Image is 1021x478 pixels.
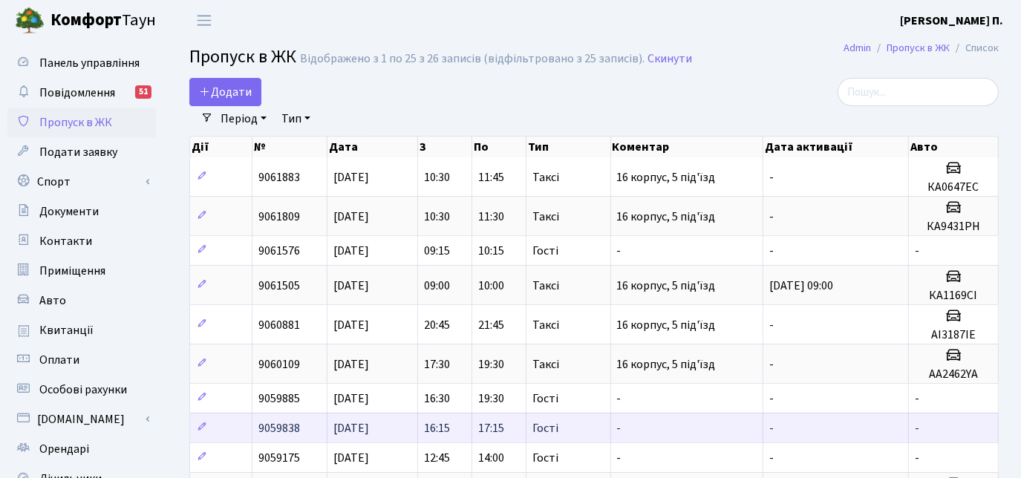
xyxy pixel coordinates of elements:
[915,180,992,194] h5: КА0647ЕС
[252,137,327,157] th: №
[333,390,369,407] span: [DATE]
[532,280,559,292] span: Таксі
[647,52,692,66] a: Скинути
[769,278,833,294] span: [DATE] 09:00
[617,420,622,436] span: -
[532,422,558,434] span: Гості
[186,8,223,33] button: Переключити навігацію
[189,44,296,70] span: Пропуск в ЖК
[333,278,369,294] span: [DATE]
[769,420,774,436] span: -
[333,420,369,436] span: [DATE]
[478,450,504,466] span: 14:00
[258,278,300,294] span: 9061505
[333,209,369,225] span: [DATE]
[7,226,156,256] a: Контакти
[333,317,369,333] span: [DATE]
[915,289,992,303] h5: КА1169СІ
[418,137,472,157] th: З
[189,78,261,106] a: Додати
[39,55,140,71] span: Панель управління
[39,203,99,220] span: Документи
[887,40,950,56] a: Пропуск в ЖК
[424,420,450,436] span: 16:15
[333,169,369,186] span: [DATE]
[50,8,156,33] span: Таун
[763,137,909,157] th: Дата активації
[532,171,559,183] span: Таксі
[900,13,1003,29] b: [PERSON_NAME] П.
[258,356,300,373] span: 9060109
[532,319,559,331] span: Таксі
[7,108,156,137] a: Пропуск в ЖК
[915,450,919,466] span: -
[333,356,369,373] span: [DATE]
[39,263,105,279] span: Приміщення
[39,322,94,338] span: Квитанції
[258,420,300,436] span: 9059838
[50,8,122,32] b: Комфорт
[333,450,369,466] span: [DATE]
[769,450,774,466] span: -
[478,356,504,373] span: 19:30
[915,328,992,342] h5: АІ3187ІЕ
[472,137,526,157] th: По
[424,450,450,466] span: 12:45
[769,356,774,373] span: -
[617,209,716,225] span: 16 корпус, 5 під'їзд
[769,169,774,186] span: -
[39,233,92,249] span: Контакти
[532,358,559,370] span: Таксі
[39,85,115,101] span: Повідомлення
[7,286,156,315] a: Авто
[478,390,504,407] span: 19:30
[617,450,622,466] span: -
[915,390,919,407] span: -
[39,114,112,131] span: Пропуск в ЖК
[39,292,66,309] span: Авто
[258,209,300,225] span: 9061809
[617,169,716,186] span: 16 корпус, 5 під'їзд
[478,209,504,225] span: 11:30
[135,85,151,99] div: 51
[7,315,156,345] a: Квитанції
[769,209,774,225] span: -
[617,390,622,407] span: -
[617,243,622,259] span: -
[478,420,504,436] span: 17:15
[532,393,558,405] span: Гості
[478,278,504,294] span: 10:00
[844,40,871,56] a: Admin
[275,106,316,131] a: Тип
[915,367,992,382] h5: АА2462YA
[769,390,774,407] span: -
[39,441,89,457] span: Орендарі
[7,48,156,78] a: Панель управління
[7,405,156,434] a: [DOMAIN_NAME]
[7,375,156,405] a: Особові рахунки
[424,243,450,259] span: 09:15
[333,243,369,259] span: [DATE]
[915,220,992,234] h5: КА9431PH
[532,245,558,257] span: Гості
[7,167,156,197] a: Спорт
[611,137,763,157] th: Коментар
[258,169,300,186] span: 9061883
[617,317,716,333] span: 16 корпус, 5 під'їзд
[190,137,252,157] th: Дії
[909,137,999,157] th: Авто
[7,137,156,167] a: Подати заявку
[424,169,450,186] span: 10:30
[300,52,645,66] div: Відображено з 1 по 25 з 26 записів (відфільтровано з 25 записів).
[327,137,419,157] th: Дата
[478,243,504,259] span: 10:15
[258,243,300,259] span: 9061576
[258,450,300,466] span: 9059175
[39,352,79,368] span: Оплати
[215,106,273,131] a: Період
[821,33,1021,64] nav: breadcrumb
[900,12,1003,30] a: [PERSON_NAME] П.
[7,345,156,375] a: Оплати
[478,169,504,186] span: 11:45
[424,278,450,294] span: 09:00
